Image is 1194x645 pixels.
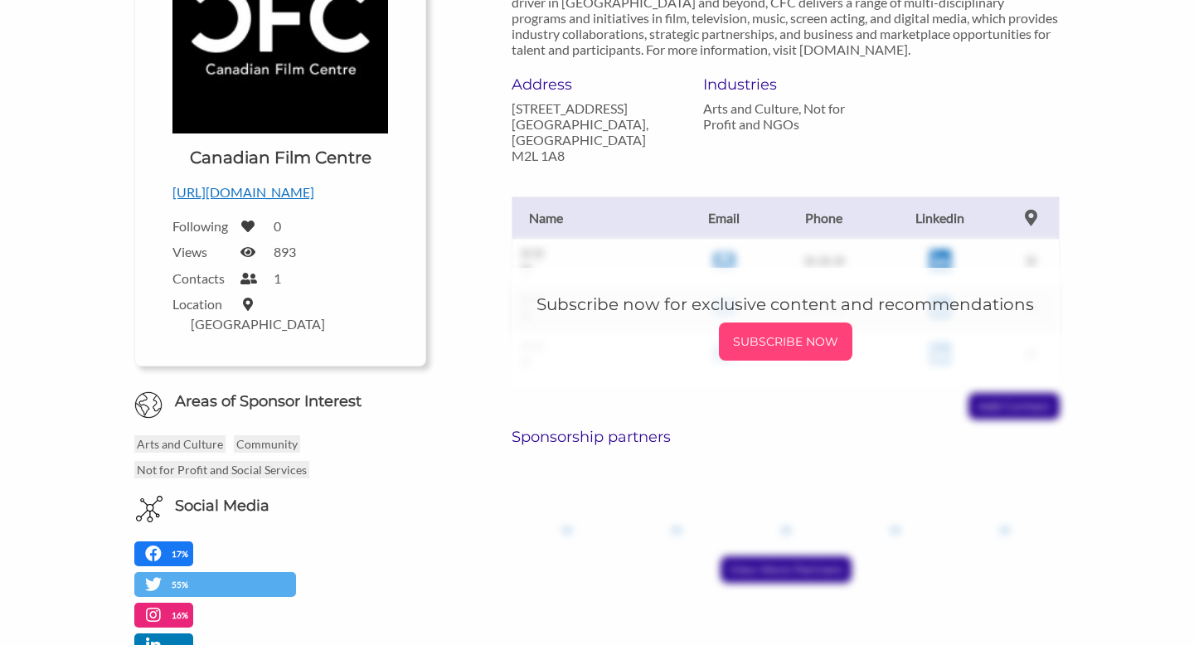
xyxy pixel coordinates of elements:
[172,296,231,312] label: Location
[190,146,371,169] h1: Canadian Film Centre
[172,608,192,623] p: 16%
[512,100,677,116] p: [STREET_ADDRESS]
[678,196,770,239] th: Email
[134,435,226,453] p: Arts and Culture
[512,75,677,94] h6: Address
[191,316,325,332] label: [GEOGRAPHIC_DATA]
[122,391,439,412] h6: Areas of Sponsor Interest
[512,428,1059,446] h6: Sponsorship partners
[770,196,878,239] th: Phone
[274,244,296,259] label: 893
[274,218,281,234] label: 0
[512,196,678,239] th: Name
[536,322,1034,361] a: SUBSCRIBE NOW
[512,148,677,163] p: M2L 1A8
[234,435,300,453] p: Community
[703,100,869,132] p: Arts and Culture, Not for Profit and NGOs
[172,218,231,234] label: Following
[878,196,1003,239] th: Linkedin
[134,391,163,419] img: Globe Icon
[172,244,231,259] label: Views
[172,182,388,203] p: [URL][DOMAIN_NAME]
[536,293,1034,316] h5: Subscribe now for exclusive content and recommendations
[175,496,269,516] h6: Social Media
[172,270,231,286] label: Contacts
[134,461,309,478] p: Not for Profit and Social Services
[136,496,163,522] img: Social Media Icon
[172,546,192,562] p: 17%
[703,75,869,94] h6: Industries
[274,270,281,286] label: 1
[512,116,677,148] p: [GEOGRAPHIC_DATA], [GEOGRAPHIC_DATA]
[172,577,192,593] p: 55%
[726,329,846,354] p: SUBSCRIBE NOW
